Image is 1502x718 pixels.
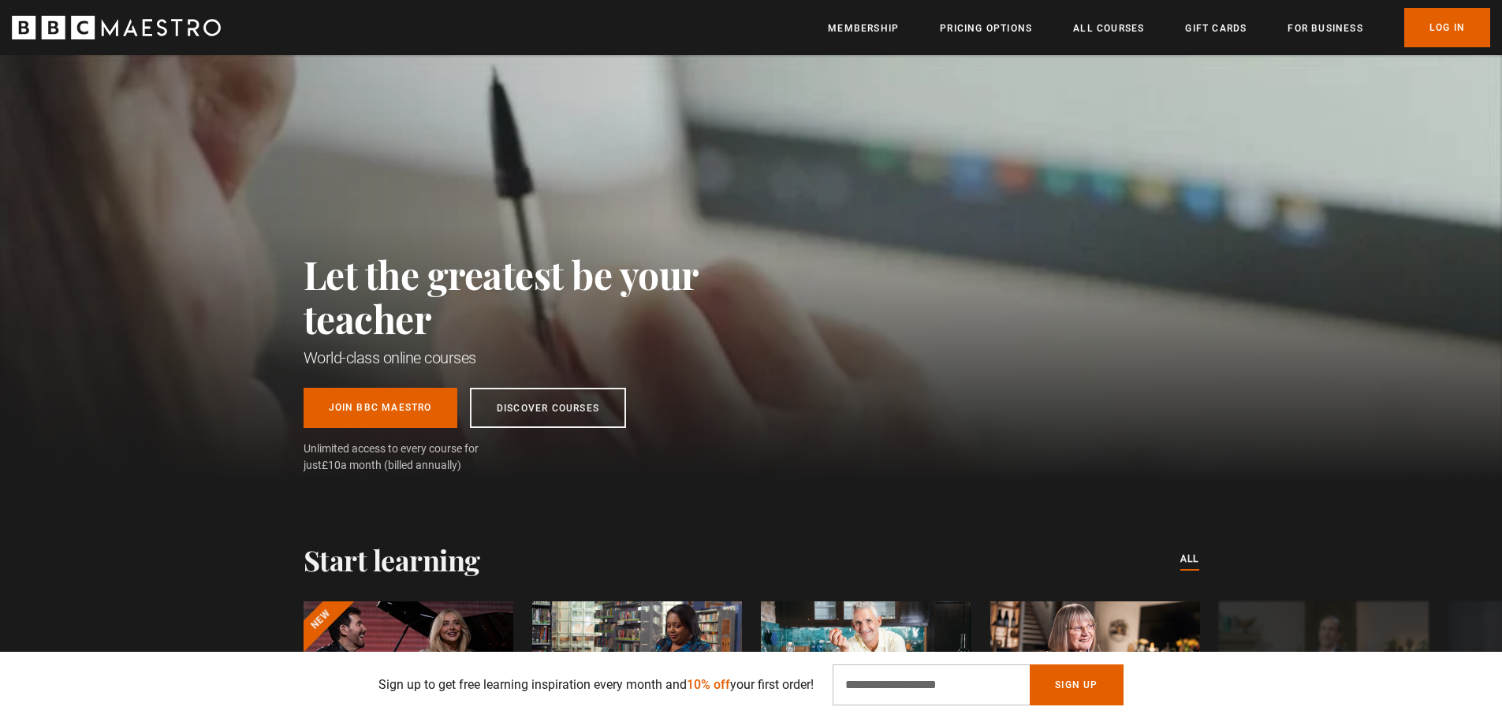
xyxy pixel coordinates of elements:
[1404,8,1490,47] a: Log In
[304,543,480,576] h2: Start learning
[1073,20,1144,36] a: All Courses
[687,677,730,692] span: 10% off
[1030,664,1123,705] button: Sign Up
[304,252,769,340] h2: Let the greatest be your teacher
[12,16,221,39] svg: BBC Maestro
[1185,20,1247,36] a: Gift Cards
[1288,20,1362,36] a: For business
[322,459,341,471] span: £10
[304,347,769,369] h1: World-class online courses
[304,441,516,474] span: Unlimited access to every course for just a month (billed annually)
[378,675,814,694] p: Sign up to get free learning inspiration every month and your first order!
[828,20,899,36] a: Membership
[470,388,626,428] a: Discover Courses
[940,20,1032,36] a: Pricing Options
[304,388,457,428] a: Join BBC Maestro
[828,8,1490,47] nav: Primary
[1180,551,1199,568] a: All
